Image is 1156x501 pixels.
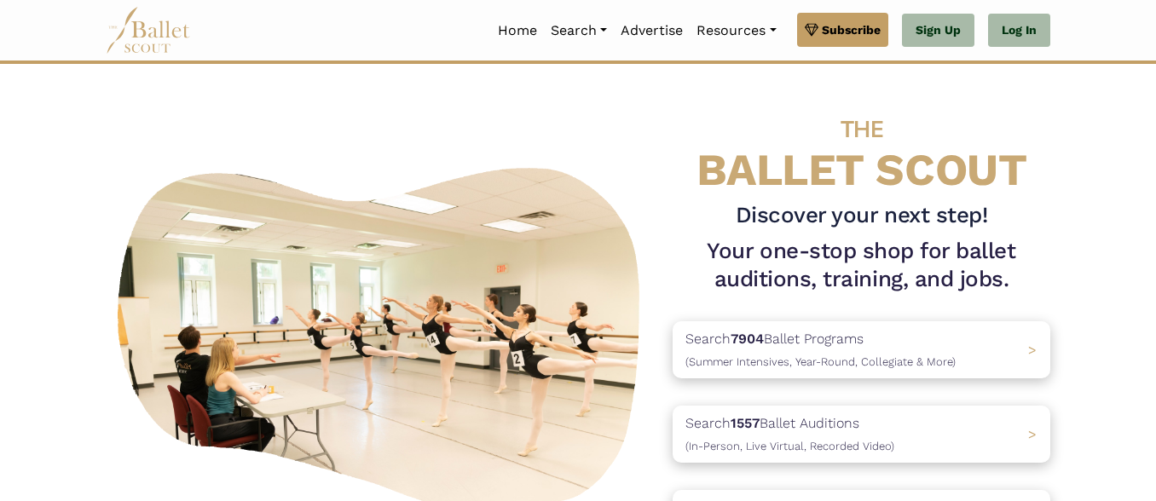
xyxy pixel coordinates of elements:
[544,13,614,49] a: Search
[491,13,544,49] a: Home
[685,328,956,371] p: Search Ballet Programs
[841,115,883,143] span: THE
[673,406,1050,463] a: Search1557Ballet Auditions(In-Person, Live Virtual, Recorded Video) >
[614,13,690,49] a: Advertise
[685,355,956,368] span: (Summer Intensives, Year-Round, Collegiate & More)
[797,13,888,47] a: Subscribe
[988,14,1050,48] a: Log In
[690,13,783,49] a: Resources
[902,14,974,48] a: Sign Up
[731,331,764,347] b: 7904
[685,412,894,456] p: Search Ballet Auditions
[805,20,818,39] img: gem.svg
[822,20,881,39] span: Subscribe
[673,321,1050,378] a: Search7904Ballet Programs(Summer Intensives, Year-Round, Collegiate & More)>
[1028,342,1037,358] span: >
[673,98,1050,194] h4: BALLET SCOUT
[685,440,894,452] span: (In-Person, Live Virtual, Recorded Video)
[1028,426,1037,442] span: >
[673,201,1050,230] h3: Discover your next step!
[731,415,760,431] b: 1557
[673,237,1050,295] h1: Your one-stop shop for ballet auditions, training, and jobs.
